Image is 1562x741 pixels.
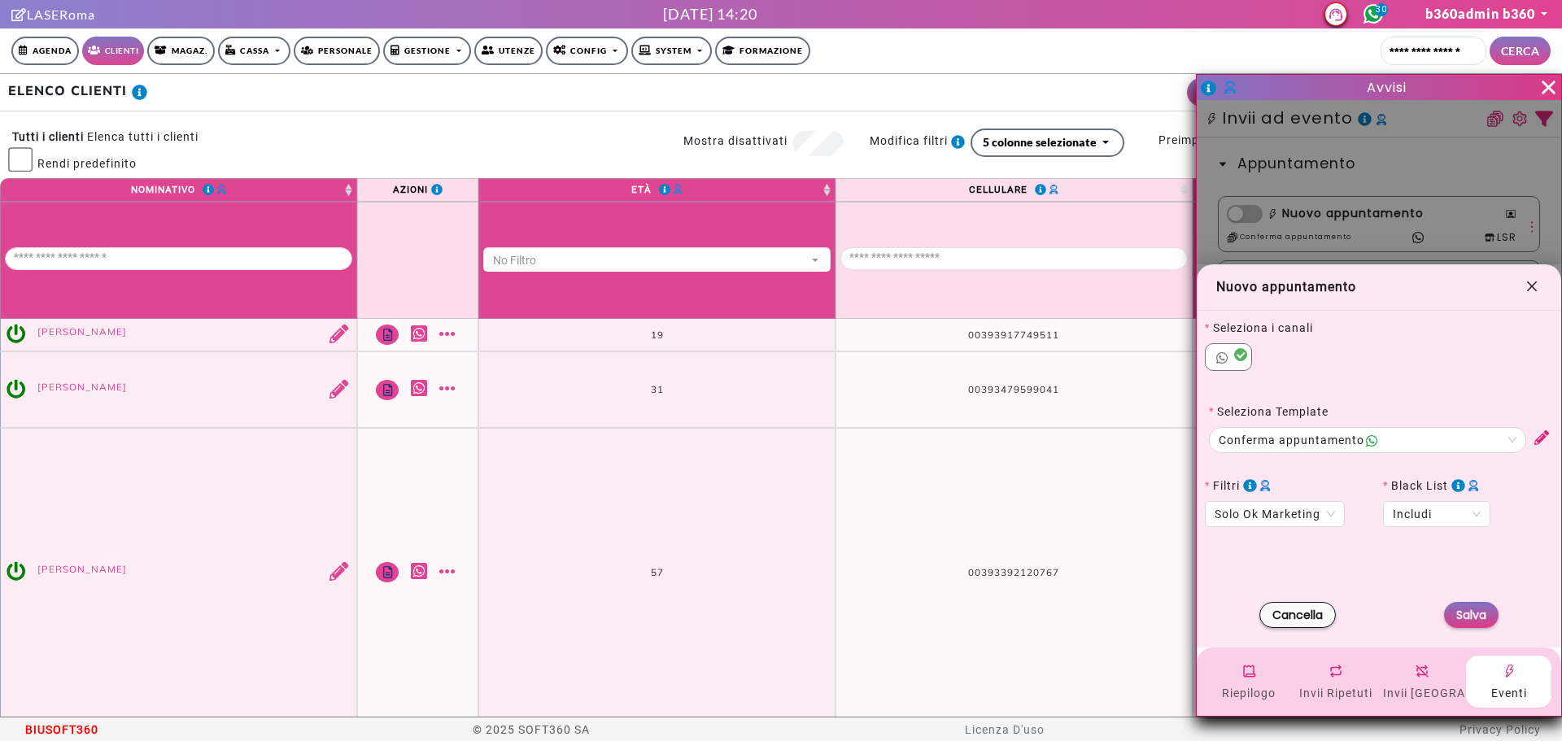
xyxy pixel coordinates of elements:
label: Seleziona Template [1209,403,1340,421]
input: Cerca cliente... [1381,37,1486,65]
span: 3392120767 [994,566,1059,578]
i: Clicca per andare alla pagina di firma [11,8,27,21]
span: Solo Ok Marketing [1215,502,1335,526]
a: [PERSON_NAME] [37,381,127,393]
a: Magaz. [147,37,215,65]
small: Elenca tutti i clienti [87,130,199,143]
a: Whatsapp [411,562,431,581]
span: close [1525,280,1538,293]
button: No Filtro [483,247,831,275]
div: Eventi [1469,682,1548,704]
a: Mostra altro [439,325,460,343]
span: Includi [1393,502,1481,526]
a: Licenza D'uso [965,723,1045,736]
span: 30 [1375,3,1388,16]
a: Modifica [318,380,352,400]
div: 5 colonne selezionate [983,133,1097,150]
a: Mostra altro [439,379,460,398]
label: Preimpostati [1158,129,1256,151]
a: Note [376,325,399,345]
span: 19 [651,329,664,341]
a: [PERSON_NAME] [37,563,127,575]
a: NUOVO [1187,78,1275,107]
span: 0039 [968,329,994,341]
a: [PERSON_NAME] [37,325,127,338]
a: Mostra altro [439,562,460,581]
div: Nominativo [5,247,352,272]
th: Azioni [357,178,478,203]
th: Età : activate to sort column ascending [478,178,836,203]
a: b360admin b360 [1425,6,1551,21]
span: Avvisi [1367,78,1407,97]
span: 0039 [968,383,994,395]
button: Salva [1444,602,1499,628]
span: Cancella [1272,606,1323,624]
a: Note [376,380,399,400]
a: LASERoma [11,7,95,22]
strong: Tutti i clienti [12,130,84,143]
div: Nuovo appuntamento [1216,277,1542,297]
a: Clienti [82,37,144,65]
div: Invii [GEOGRAPHIC_DATA] [1383,682,1462,704]
b: ELENCO CLIENTI [8,82,127,98]
a: Utenze [474,37,543,65]
button: Cancella [1259,602,1336,628]
div: Invii Ripetuti [1296,682,1375,704]
a: Config [546,37,628,65]
input: Rendi predefinito [8,147,32,171]
a: Formazione [715,37,810,65]
a: Personale [294,37,380,65]
small: Rendi predefinito [32,157,137,170]
span: 0039 [968,566,994,578]
a: Gestione [383,37,472,65]
span: 31 [651,383,664,395]
a: Note [376,562,399,582]
label: Seleziona i canali [1205,319,1324,337]
div: [DATE] 14:20 [663,3,757,25]
span: 57 [651,566,664,578]
th: Appuntamento : activate to sort column ascending [1193,178,1378,203]
div: No Filtro [493,252,806,269]
label: Filtri [1205,477,1282,495]
label: Mostra disattivati [683,130,793,150]
button: CERCA [1490,37,1551,65]
a: Agenda [11,37,79,65]
label: Modifica filtri [870,130,971,150]
button: 5 colonne selezionate [971,129,1124,157]
button: Close [1525,280,1538,294]
div: Riepilogo [1210,682,1289,704]
a: Modifica [318,562,352,582]
label: Black List [1383,477,1490,495]
a: Modifica [318,325,352,345]
th: Cellulare : activate to sort column ascending [836,178,1193,203]
a: SYSTEM [631,37,713,65]
div: Cellulare [840,247,1188,272]
span: Salva [1456,606,1486,624]
span: 3917749511 [994,329,1059,341]
span: Conferma appuntamento [1219,432,1379,448]
a: Privacy Policy [1459,723,1541,736]
a: Whatsapp [411,379,431,398]
a: Cassa [218,37,290,65]
span: 3479599041 [994,383,1059,395]
a: Whatsapp [411,325,431,343]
